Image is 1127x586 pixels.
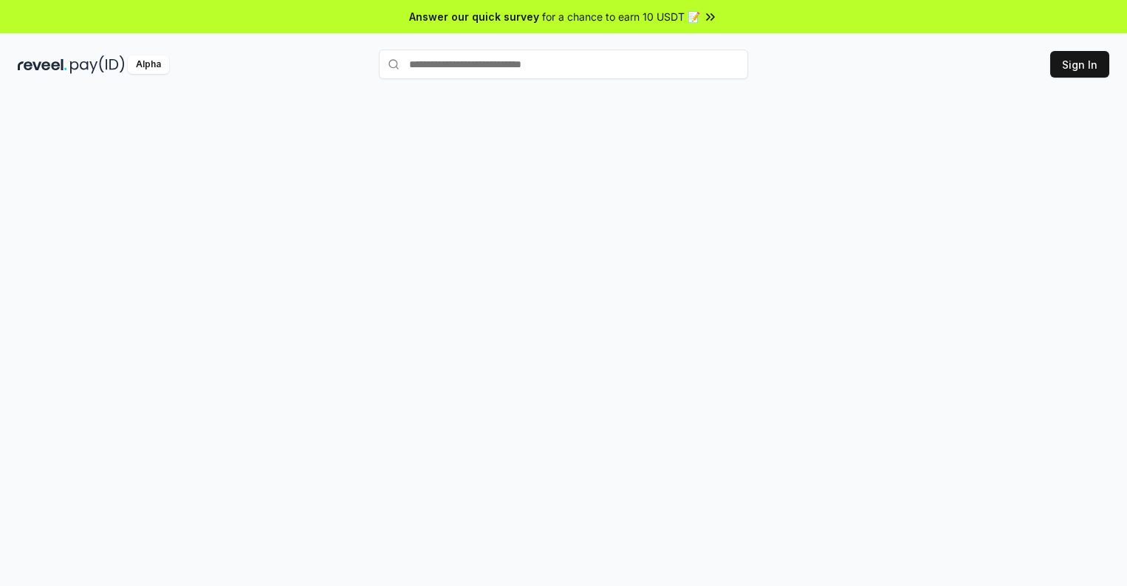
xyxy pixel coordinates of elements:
[1050,51,1109,78] button: Sign In
[18,55,67,74] img: reveel_dark
[409,9,539,24] span: Answer our quick survey
[542,9,700,24] span: for a chance to earn 10 USDT 📝
[70,55,125,74] img: pay_id
[128,55,169,74] div: Alpha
